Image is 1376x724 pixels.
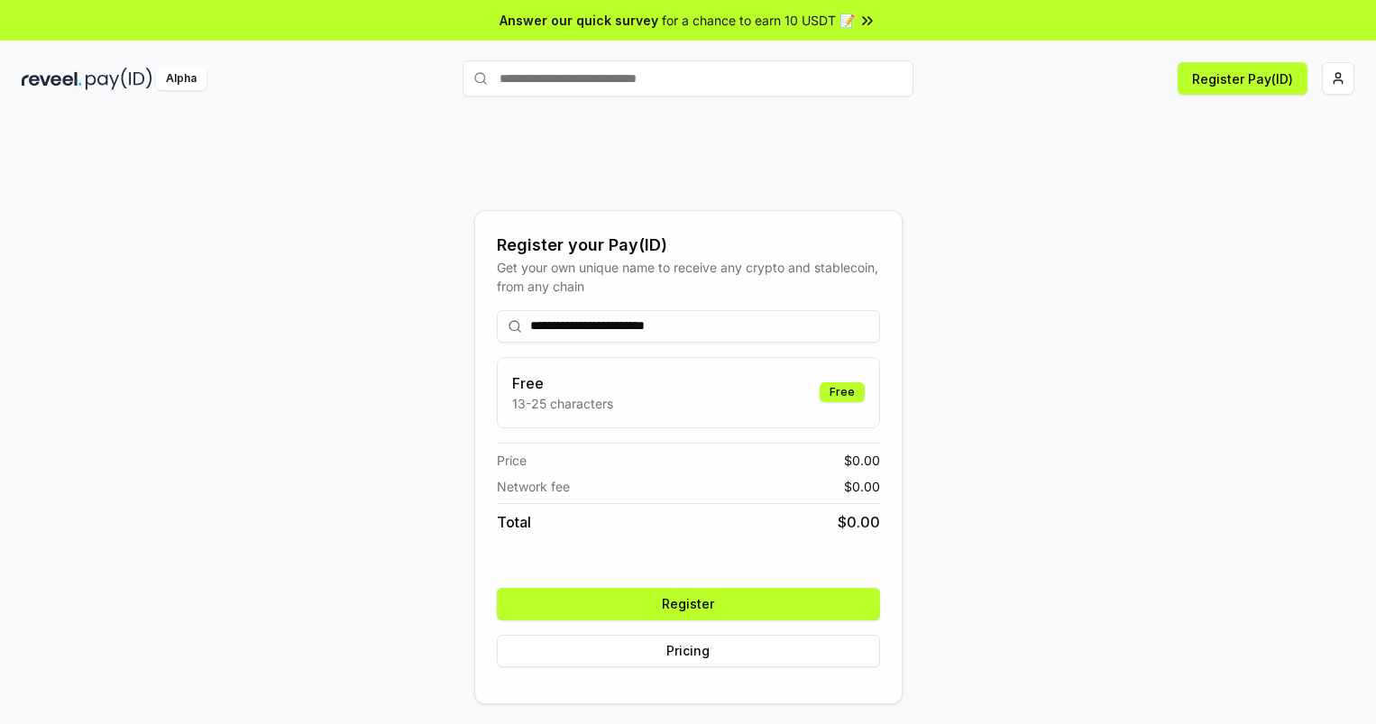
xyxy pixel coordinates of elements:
[838,511,880,533] span: $ 0.00
[497,588,880,620] button: Register
[156,68,206,90] div: Alpha
[497,233,880,258] div: Register your Pay(ID)
[844,477,880,496] span: $ 0.00
[512,372,613,394] h3: Free
[497,635,880,667] button: Pricing
[1178,62,1307,95] button: Register Pay(ID)
[497,511,531,533] span: Total
[512,394,613,413] p: 13-25 characters
[497,258,880,296] div: Get your own unique name to receive any crypto and stablecoin, from any chain
[497,477,570,496] span: Network fee
[500,11,658,30] span: Answer our quick survey
[22,68,82,90] img: reveel_dark
[820,382,865,402] div: Free
[844,451,880,470] span: $ 0.00
[497,451,527,470] span: Price
[662,11,855,30] span: for a chance to earn 10 USDT 📝
[86,68,152,90] img: pay_id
